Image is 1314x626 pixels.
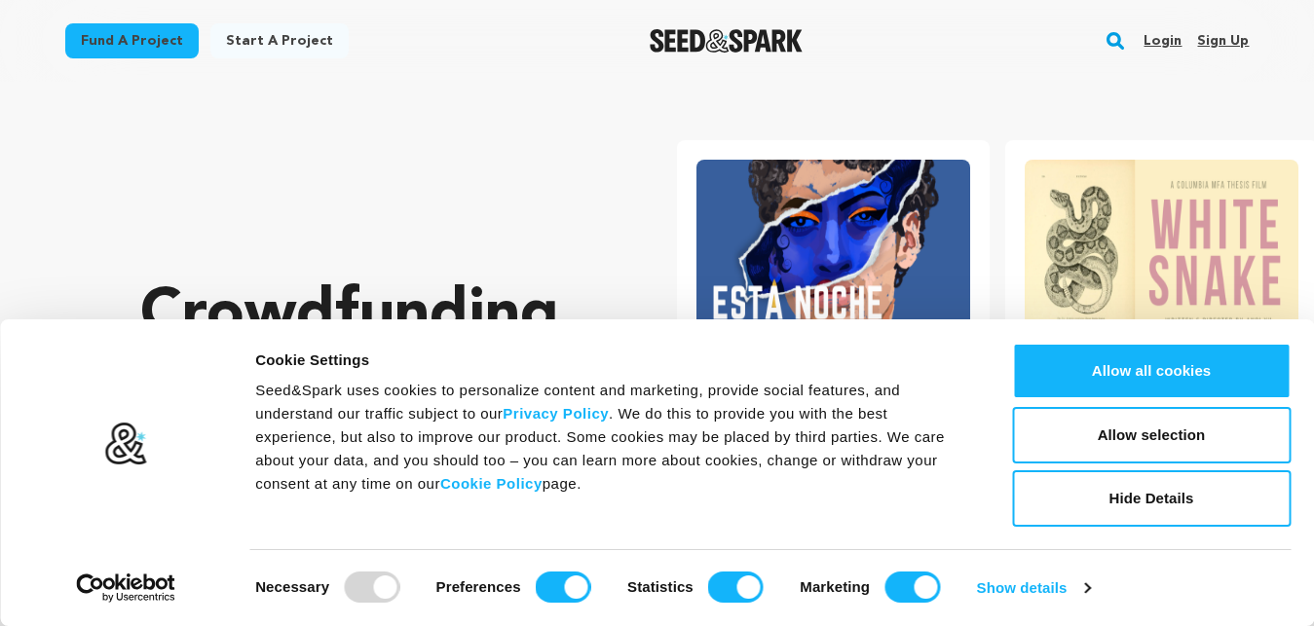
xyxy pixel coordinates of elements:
a: Start a project [210,23,349,58]
button: Allow all cookies [1012,343,1291,399]
a: Fund a project [65,23,199,58]
strong: Necessary [255,578,329,595]
div: Seed&Spark uses cookies to personalize content and marketing, provide social features, and unders... [255,379,968,496]
a: Login [1144,25,1182,56]
a: Show details [977,573,1090,603]
button: Hide Details [1012,470,1291,527]
p: Crowdfunding that . [140,277,599,511]
a: Sign up [1197,25,1249,56]
img: White Snake image [1025,160,1298,347]
img: ESTA NOCHE image [696,160,970,347]
div: Cookie Settings [255,349,968,372]
strong: Preferences [436,578,521,595]
a: Cookie Policy [440,475,543,492]
img: Seed&Spark Logo Dark Mode [650,29,803,53]
img: logo [104,422,148,466]
button: Allow selection [1012,407,1291,463]
legend: Consent Selection [254,564,255,565]
a: Seed&Spark Homepage [650,29,803,53]
strong: Statistics [627,578,694,595]
a: Privacy Policy [503,405,609,422]
strong: Marketing [800,578,870,595]
a: Usercentrics Cookiebot - opens in a new window [41,573,211,603]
